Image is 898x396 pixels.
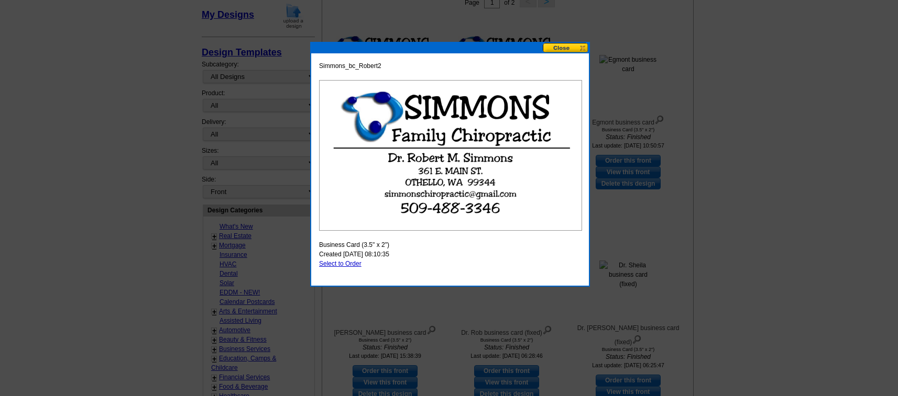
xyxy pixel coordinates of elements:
[319,260,362,267] a: Select to Order
[319,80,582,231] img: large-thumb.jpg
[319,240,389,250] span: Business Card (3.5" x 2")
[319,250,389,259] span: Created [DATE] 08:10:35
[319,61,381,71] span: Simmons_bc_Robert2
[688,153,898,396] iframe: LiveChat chat widget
